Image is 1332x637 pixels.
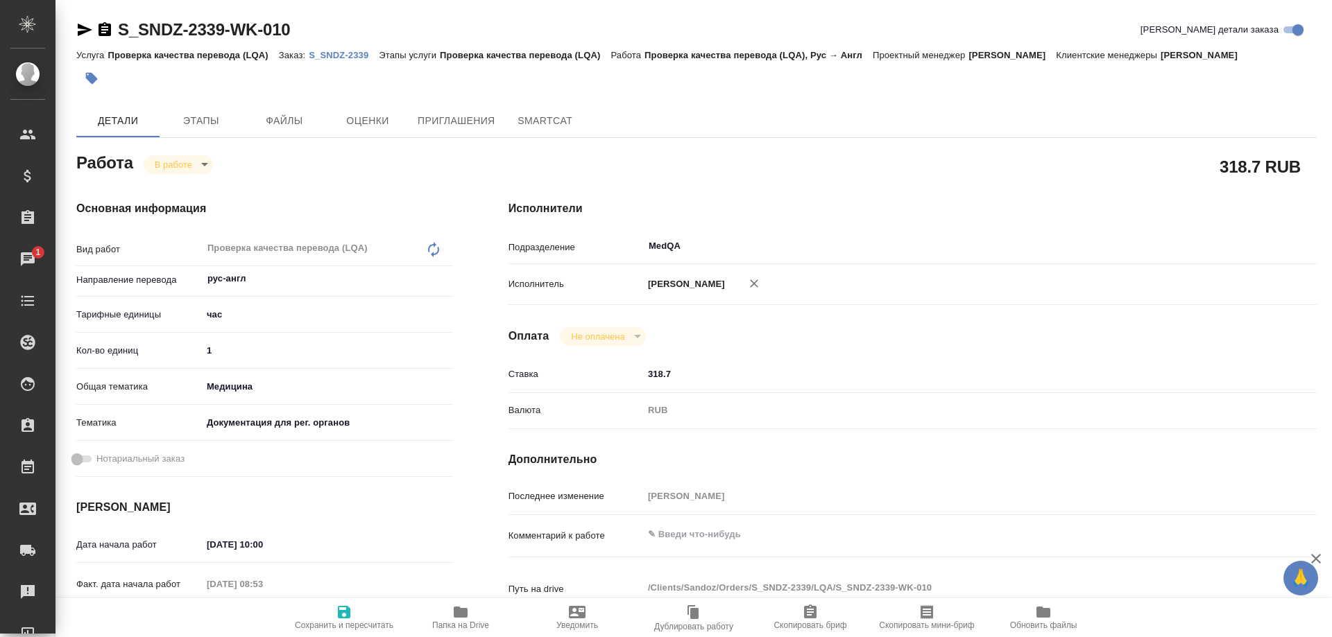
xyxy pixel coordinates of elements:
button: Сохранить и пересчитать [286,598,402,637]
span: Обновить файлы [1010,620,1077,630]
p: Валюта [509,403,643,417]
span: Сохранить и пересчитать [295,620,393,630]
a: 1 [3,242,52,277]
span: Папка на Drive [432,620,489,630]
div: час [202,303,453,326]
a: S_SNDZ-2339-WK-010 [118,20,290,39]
span: Нотариальный заказ [96,452,185,466]
p: Проектный менеджер [873,50,968,60]
button: Скопировать бриф [752,598,869,637]
p: Услуга [76,50,108,60]
button: Удалить исполнителя [739,268,769,299]
p: Комментарий к работе [509,529,643,543]
span: [PERSON_NAME] детали заказа [1141,23,1279,37]
span: Детали [85,112,151,130]
button: Обновить файлы [985,598,1102,637]
input: Пустое поле [202,574,323,594]
button: 🙏 [1283,561,1318,595]
button: Open [1242,245,1245,247]
p: S_SNDZ-2339 [309,50,379,60]
a: S_SNDZ-2339 [309,49,379,60]
span: SmartCat [512,112,579,130]
p: Проверка качества перевода (LQA), Рус → Англ [644,50,873,60]
button: Скопировать мини-бриф [869,598,985,637]
p: Направление перевода [76,273,202,287]
p: Проверка качества перевода (LQA) [108,50,278,60]
p: Тематика [76,416,202,430]
p: Этапы услуги [379,50,440,60]
div: RUB [643,399,1249,422]
p: Факт. дата начала работ [76,577,202,591]
input: ✎ Введи что-нибудь [643,364,1249,384]
button: Уведомить [519,598,635,637]
span: Уведомить [556,620,598,630]
p: Заказ: [279,50,309,60]
p: [PERSON_NAME] [968,50,1056,60]
p: [PERSON_NAME] [643,277,725,291]
p: Дата начала работ [76,538,202,552]
textarea: /Clients/Sandoz/Orders/S_SNDZ-2339/LQA/S_SNDZ-2339-WK-010 [643,576,1249,600]
input: ✎ Введи что-нибудь [202,534,323,555]
button: Скопировать ссылку для ЯМессенджера [76,21,93,38]
span: Файлы [251,112,318,130]
p: [PERSON_NAME] [1161,50,1248,60]
span: Скопировать бриф [774,620,846,630]
h4: Исполнители [509,200,1317,217]
p: Работа [610,50,644,60]
span: 1 [27,245,49,259]
p: Кол-во единиц [76,344,202,358]
button: Не оплачена [567,331,629,342]
span: Дублировать работу [654,622,733,631]
div: В работе [560,327,645,346]
input: ✎ Введи что-нибудь [202,340,453,360]
button: Open [445,277,448,280]
div: В работе [144,155,213,174]
p: Путь на drive [509,582,643,596]
button: Папка на Drive [402,598,519,637]
p: Общая тематика [76,380,202,394]
h4: [PERSON_NAME] [76,499,453,516]
div: Документация для рег. органов [202,411,453,435]
button: Дублировать работу [635,598,752,637]
p: Вид работ [76,243,202,256]
button: Скопировать ссылку [96,21,113,38]
p: Клиентские менеджеры [1056,50,1161,60]
p: Проверка качества перевода (LQA) [440,50,610,60]
p: Последнее изменение [509,489,643,503]
h4: Оплата [509,328,549,344]
button: В работе [151,159,196,171]
h2: 318.7 RUB [1220,155,1301,178]
p: Исполнитель [509,277,643,291]
span: Оценки [334,112,401,130]
div: Медицина [202,375,453,399]
p: Подразделение [509,241,643,254]
h4: Основная информация [76,200,453,217]
p: Тарифные единицы [76,308,202,322]
span: 🙏 [1289,564,1313,593]
p: Ставка [509,367,643,381]
span: Приглашения [418,112,495,130]
span: Скопировать мини-бриф [879,620,974,630]
h2: Работа [76,149,133,174]
button: Добавить тэг [76,63,107,94]
input: Пустое поле [643,486,1249,506]
span: Этапы [168,112,234,130]
h4: Дополнительно [509,451,1317,468]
